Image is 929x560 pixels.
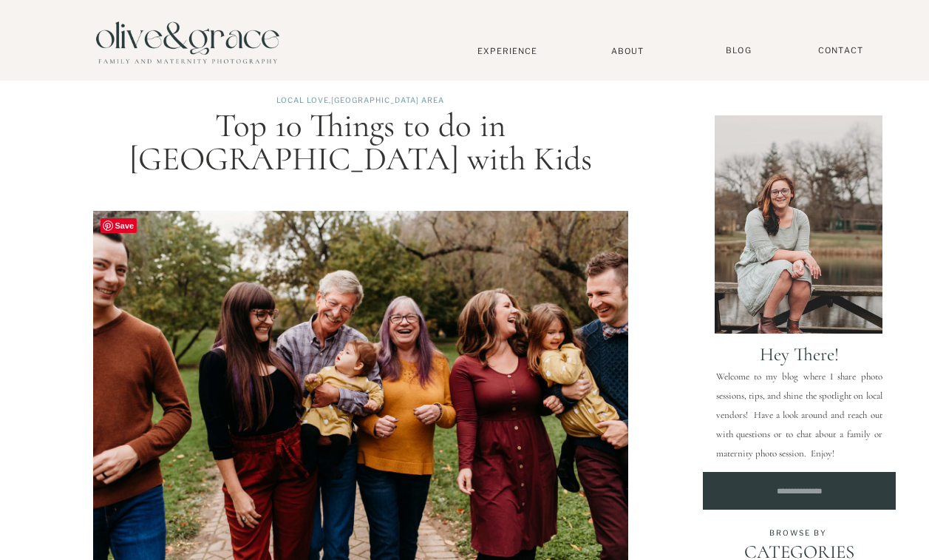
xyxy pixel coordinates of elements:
[276,95,329,104] a: Local Love
[734,528,863,537] p: browse by
[721,45,758,56] a: BLOG
[605,46,650,55] a: About
[331,95,444,104] a: [GEOGRAPHIC_DATA] Area
[97,109,625,175] h1: Top 10 Things to do in [GEOGRAPHIC_DATA] with Kids
[101,218,137,233] span: Save
[716,367,882,456] p: Welcome to my blog where I share photo sessions, tips, and shine the spotlight on local vendors! ...
[95,92,626,107] p: ,
[459,46,557,56] a: Experience
[715,343,883,360] p: Hey there!
[811,45,871,56] a: Contact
